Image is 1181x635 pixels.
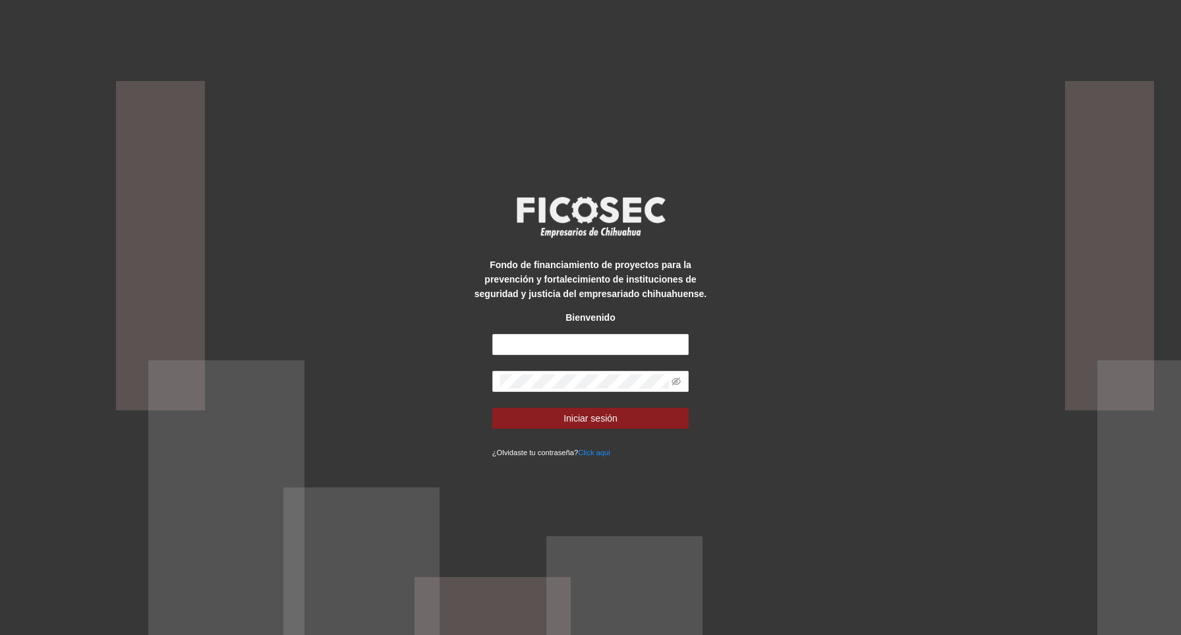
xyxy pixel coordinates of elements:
span: eye-invisible [672,377,681,386]
strong: Fondo de financiamiento de proyectos para la prevención y fortalecimiento de instituciones de seg... [475,260,706,299]
button: Iniciar sesión [492,408,689,429]
strong: Bienvenido [565,312,615,323]
span: Iniciar sesión [563,411,618,426]
img: logo [508,192,673,241]
a: Click aqui [578,449,610,456]
small: ¿Olvidaste tu contraseña? [492,449,610,456]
